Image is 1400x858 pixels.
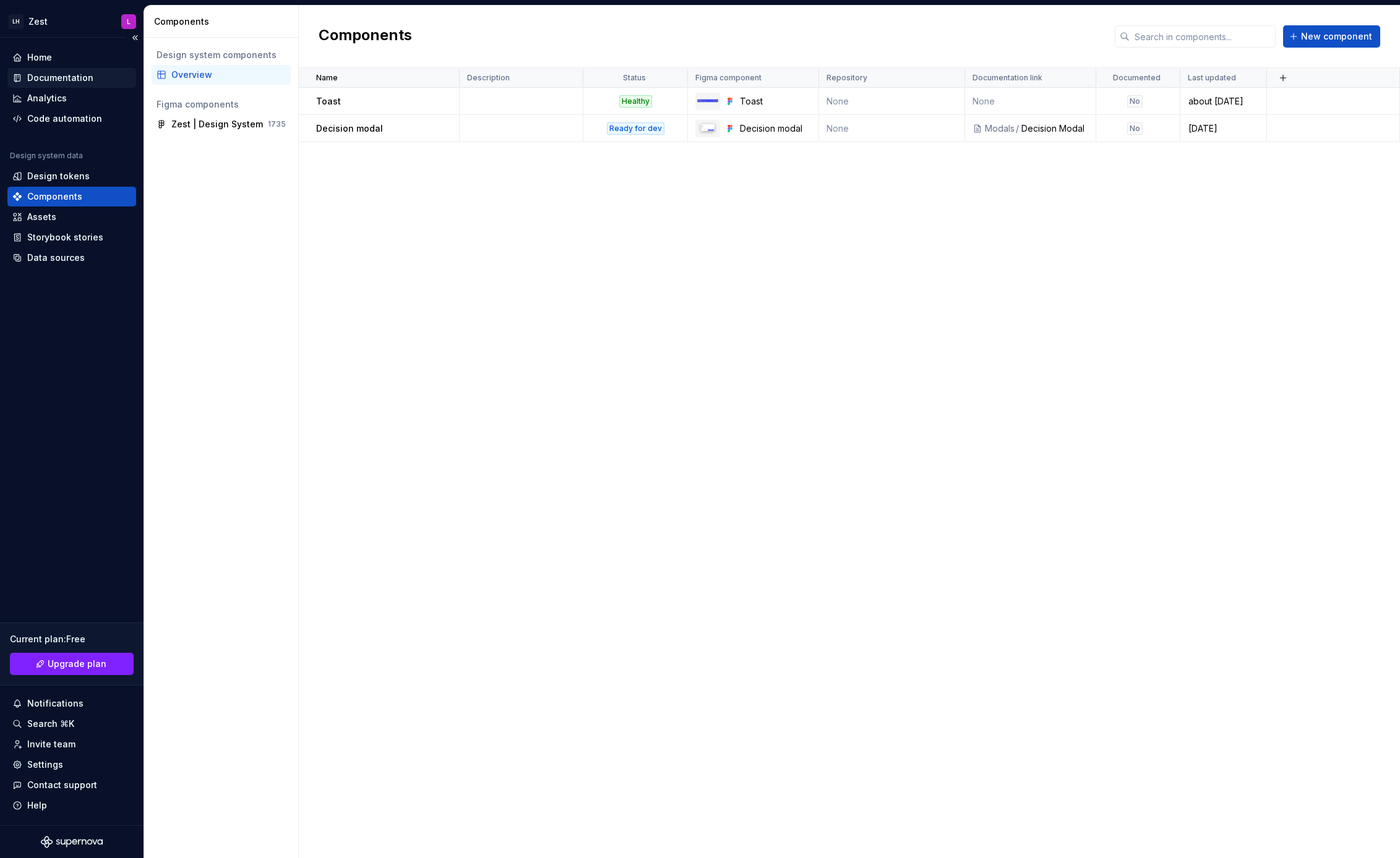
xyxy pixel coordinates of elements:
[127,17,131,27] div: L
[9,14,24,29] div: LH
[973,73,1042,83] p: Documentation link
[27,799,47,812] div: Help
[10,151,83,161] div: Design system data
[41,836,103,848] svg: Supernova Logo
[27,113,102,125] div: Code automation
[27,718,74,730] div: Search ⌘K
[7,714,136,734] button: Search ⌘K
[467,73,510,83] p: Description
[7,248,136,268] a: Data sources
[697,99,719,103] img: Toast
[695,73,762,83] p: Figma component
[268,119,286,129] div: 1735
[27,252,85,264] div: Data sources
[985,122,1015,135] div: Modals
[27,170,90,182] div: Design tokens
[827,73,867,83] p: Repository
[2,8,141,35] button: LHZestL
[171,118,263,130] div: Zest | Design System
[27,92,67,104] div: Analytics
[10,633,134,645] div: Current plan : Free
[316,73,338,83] p: Name
[819,88,965,115] td: None
[7,734,136,754] a: Invite team
[319,25,412,48] h2: Components
[1283,25,1380,48] button: New component
[619,95,652,108] div: Healthy
[7,109,136,129] a: Code automation
[27,758,63,771] div: Settings
[27,779,97,791] div: Contact support
[27,697,84,710] div: Notifications
[7,166,136,186] a: Design tokens
[1015,122,1021,135] div: /
[1021,122,1088,135] div: Decision Modal
[1188,73,1236,83] p: Last updated
[697,121,718,136] img: Decision modal
[1181,95,1266,108] div: about [DATE]
[316,122,383,135] p: Decision modal
[7,68,136,88] a: Documentation
[1301,30,1372,43] span: New component
[607,122,664,135] div: Ready for dev
[7,694,136,713] button: Notifications
[7,187,136,206] a: Components
[157,49,286,61] div: Design system components
[740,122,811,135] div: Decision modal
[1127,122,1143,135] div: No
[27,231,103,244] div: Storybook stories
[316,95,341,108] p: Toast
[7,775,136,795] button: Contact support
[152,114,291,134] a: Zest | Design System1735
[126,29,144,46] button: Collapse sidebar
[10,653,134,675] button: Upgrade plan
[154,15,293,28] div: Components
[1113,73,1161,83] p: Documented
[171,69,286,81] div: Overview
[48,658,106,670] span: Upgrade plan
[7,796,136,815] button: Help
[7,227,136,247] a: Storybook stories
[7,88,136,108] a: Analytics
[27,72,93,84] div: Documentation
[1181,122,1266,135] div: [DATE]
[28,15,48,28] div: Zest
[152,65,291,85] a: Overview
[1130,25,1276,48] input: Search in components...
[819,115,965,142] td: None
[27,738,75,750] div: Invite team
[1127,95,1143,108] div: No
[7,755,136,775] a: Settings
[740,95,811,108] div: Toast
[623,73,646,83] p: Status
[7,48,136,67] a: Home
[27,51,52,64] div: Home
[157,98,286,111] div: Figma components
[7,207,136,227] a: Assets
[27,211,56,223] div: Assets
[965,88,1096,115] td: None
[27,190,82,203] div: Components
